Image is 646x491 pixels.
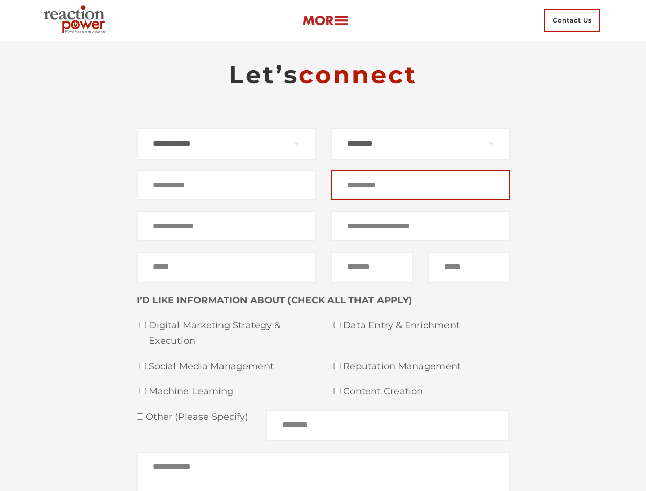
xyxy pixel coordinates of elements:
h2: Let’s [137,59,510,90]
span: connect [299,60,417,90]
span: Social Media Management [149,359,316,374]
span: Machine Learning [149,384,316,399]
strong: I’D LIKE INFORMATION ABOUT (CHECK ALL THAT APPLY) [137,295,412,306]
span: Contact Us [544,9,600,32]
span: Reputation Management [343,359,510,374]
span: Digital Marketing Strategy & Execution [149,318,316,348]
img: Executive Branding | Personal Branding Agency [39,2,114,39]
img: more-btn.png [302,15,348,27]
span: Other (please specify) [143,411,249,422]
span: Data Entry & Enrichment [343,318,510,333]
span: Content Creation [343,384,510,399]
